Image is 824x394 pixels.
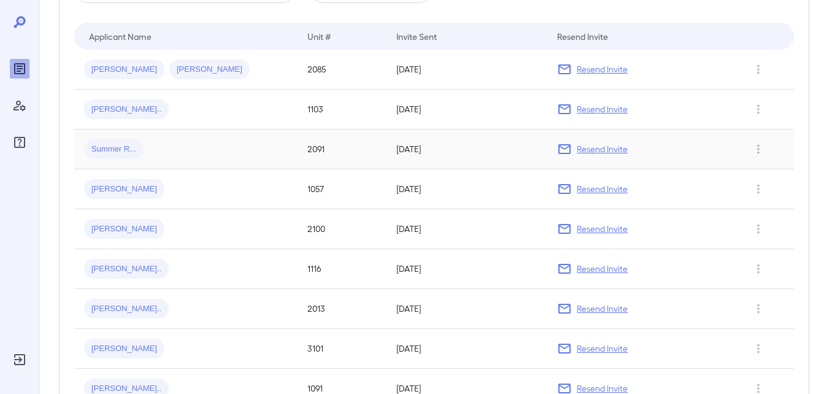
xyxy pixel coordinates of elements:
td: [DATE] [387,329,547,369]
div: FAQ [10,133,29,152]
span: [PERSON_NAME].. [84,104,169,115]
div: Log Out [10,350,29,369]
button: Row Actions [749,219,768,239]
span: [PERSON_NAME].. [84,303,169,315]
td: [DATE] [387,169,547,209]
button: Row Actions [749,339,768,358]
span: [PERSON_NAME] [84,343,164,355]
span: [PERSON_NAME] [84,223,164,235]
button: Row Actions [749,299,768,319]
p: Resend Invite [577,263,628,275]
span: Summer R... [84,144,144,155]
td: 2013 [298,289,387,329]
td: [DATE] [387,129,547,169]
td: [DATE] [387,209,547,249]
td: 1057 [298,169,387,209]
button: Row Actions [749,60,768,79]
div: Unit # [307,29,331,44]
div: Resend Invite [557,29,608,44]
button: Row Actions [749,179,768,199]
span: [PERSON_NAME] [169,64,250,75]
p: Resend Invite [577,183,628,195]
td: [DATE] [387,289,547,329]
div: Manage Users [10,96,29,115]
button: Row Actions [749,139,768,159]
td: 2100 [298,209,387,249]
button: Row Actions [749,99,768,119]
p: Resend Invite [577,223,628,235]
td: 2085 [298,50,387,90]
td: 2091 [298,129,387,169]
span: [PERSON_NAME].. [84,263,169,275]
p: Resend Invite [577,63,628,75]
td: [DATE] [387,50,547,90]
td: [DATE] [387,90,547,129]
button: Row Actions [749,259,768,279]
td: 3101 [298,329,387,369]
p: Resend Invite [577,143,628,155]
span: [PERSON_NAME] [84,183,164,195]
div: Invite Sent [396,29,437,44]
p: Resend Invite [577,342,628,355]
p: Resend Invite [577,303,628,315]
td: 1116 [298,249,387,289]
span: [PERSON_NAME] [84,64,164,75]
td: [DATE] [387,249,547,289]
div: Reports [10,59,29,79]
td: 1103 [298,90,387,129]
div: Applicant Name [89,29,152,44]
p: Resend Invite [577,103,628,115]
